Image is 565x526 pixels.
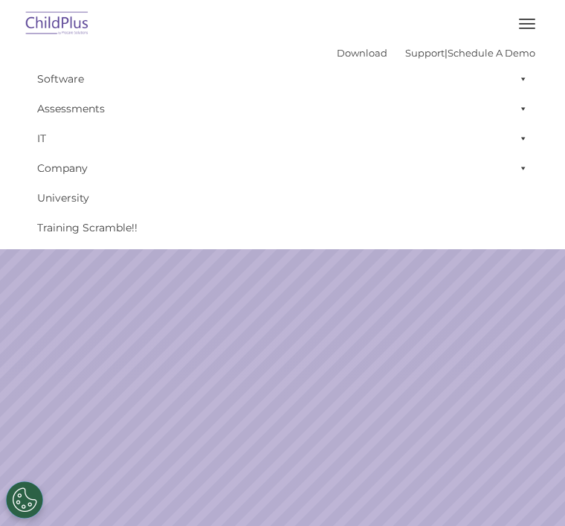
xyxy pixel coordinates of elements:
[6,481,43,519] button: Cookies Settings
[337,47,535,59] font: |
[405,47,445,59] a: Support
[244,147,307,158] span: Phone number
[337,47,387,59] a: Download
[30,213,535,243] a: Training Scramble!!
[30,94,535,124] a: Assessments
[244,86,289,97] span: Last name
[448,47,535,59] a: Schedule A Demo
[30,64,535,94] a: Software
[22,7,92,42] img: ChildPlus by Procare Solutions
[30,153,535,183] a: Company
[30,183,535,213] a: University
[30,124,535,153] a: IT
